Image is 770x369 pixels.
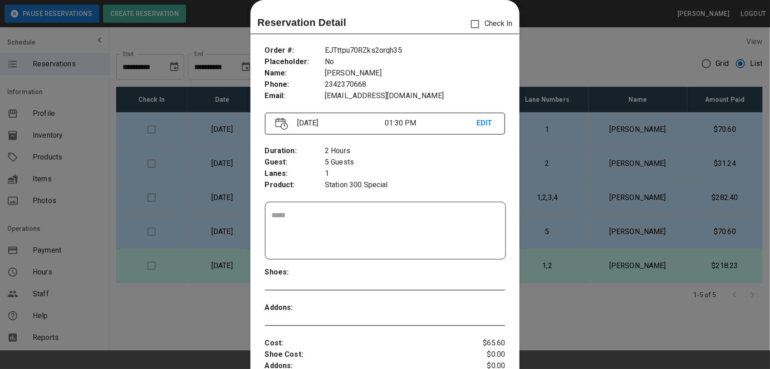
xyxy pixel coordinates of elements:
[258,15,347,30] p: Reservation Detail
[265,157,325,168] p: Guest :
[265,79,325,90] p: Phone :
[265,90,325,102] p: Email :
[265,267,325,278] p: Shoes :
[275,118,288,130] img: Vector
[325,79,505,90] p: 2342370668
[325,56,505,68] p: No
[325,157,505,168] p: 5 Guests
[325,45,505,56] p: EJTttpu70RZks2orqh35
[265,338,466,349] p: Cost :
[265,56,325,68] p: Placeholder :
[265,180,325,191] p: Product :
[465,349,505,360] p: $0.00
[265,302,325,314] p: Addons :
[265,68,325,79] p: Name :
[466,15,512,34] p: Check In
[265,145,325,157] p: Duration :
[325,68,505,79] p: [PERSON_NAME]
[265,349,466,360] p: Shoe Cost :
[265,168,325,180] p: Lanes :
[465,338,505,349] p: $65.60
[325,145,505,157] p: 2 Hours
[325,168,505,180] p: 1
[294,118,385,129] p: [DATE]
[476,118,495,129] p: EDIT
[385,118,476,129] p: 01:30 PM
[265,45,325,56] p: Order # :
[325,180,505,191] p: Station 300 Special
[325,90,505,102] p: [EMAIL_ADDRESS][DOMAIN_NAME]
